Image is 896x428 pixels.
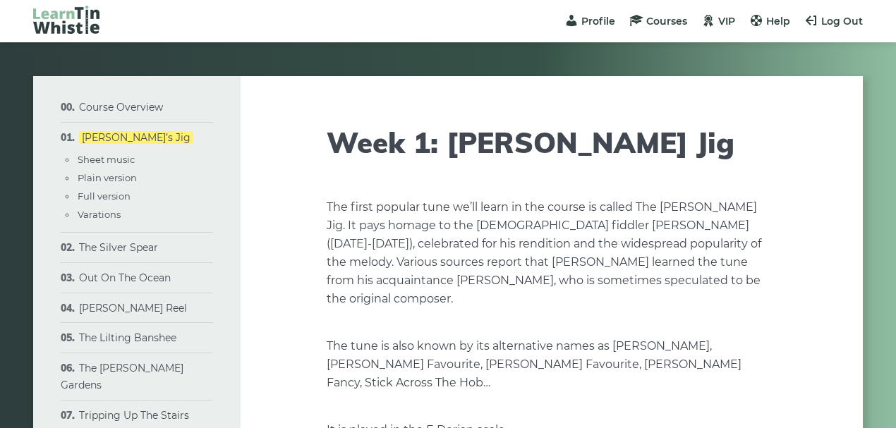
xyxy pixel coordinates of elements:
[718,15,735,27] span: VIP
[79,241,158,254] a: The Silver Spear
[33,6,99,34] img: LearnTinWhistle.com
[79,131,193,144] a: [PERSON_NAME]’s Jig
[78,154,135,165] a: Sheet music
[701,15,735,27] a: VIP
[646,15,687,27] span: Courses
[327,337,777,392] p: The tune is also known by its alternative names as [PERSON_NAME], [PERSON_NAME] Favourite, [PERSO...
[327,198,777,308] p: The first popular tune we’ll learn in the course is called The [PERSON_NAME] Jig. It pays homage ...
[581,15,615,27] span: Profile
[564,15,615,27] a: Profile
[79,331,176,344] a: The Lilting Banshee
[79,101,163,114] a: Course Overview
[749,15,790,27] a: Help
[327,126,777,159] h1: Week 1: [PERSON_NAME] Jig
[78,172,137,183] a: Plain version
[804,15,863,27] a: Log Out
[79,409,189,422] a: Tripping Up The Stairs
[766,15,790,27] span: Help
[78,209,121,220] a: Varations
[61,362,183,391] a: The [PERSON_NAME] Gardens
[821,15,863,27] span: Log Out
[78,190,131,202] a: Full version
[629,15,687,27] a: Courses
[79,271,171,284] a: Out On The Ocean
[79,302,187,314] a: [PERSON_NAME] Reel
